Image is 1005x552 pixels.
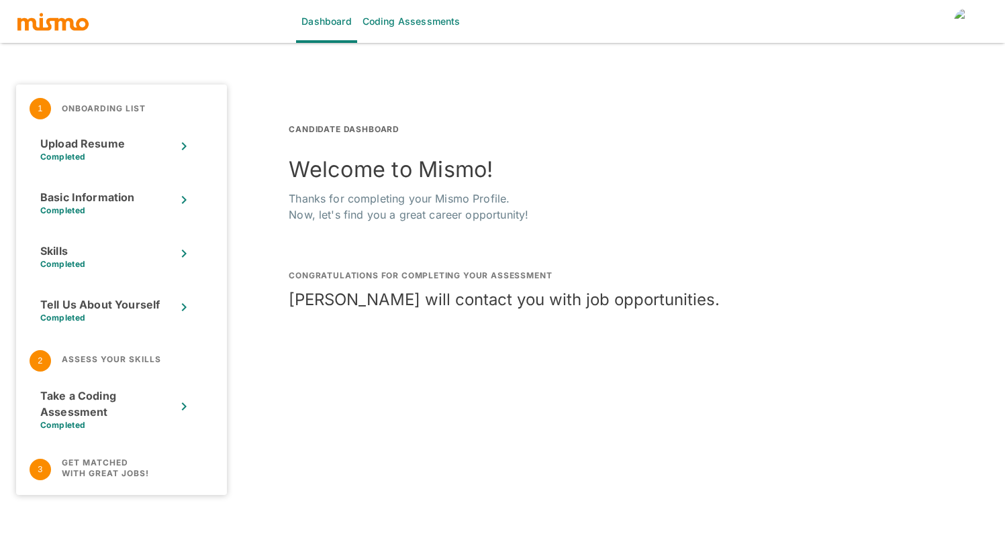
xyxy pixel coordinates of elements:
[954,8,981,35] img: Alexander Davila
[289,156,949,183] h4: Welcome to Mismo!
[40,152,176,162] p: Completed
[289,266,949,286] h6: congratulations for completing your assessment
[16,11,90,32] img: logo
[62,354,161,365] h6: Assess Your Skills
[40,205,176,216] p: Completed
[30,459,51,480] span: 3
[40,420,176,431] p: Completed
[40,313,176,323] p: Completed
[40,189,176,205] div: Basic Information
[40,296,176,313] div: Tell Us About Yourself
[289,190,949,223] p: Thanks for completing your Mismo Profile. Now, let's find you a great career opportunity!
[62,457,149,479] h6: Get Matched with Great Jobs!
[30,350,51,372] span: 2
[40,259,176,270] p: Completed
[40,135,176,152] div: Upload Resume
[289,119,949,140] h6: CANDIDATE DASHBOARD
[289,289,949,311] h5: [PERSON_NAME] will contact you with job opportunities.
[62,103,146,114] h6: Onboarding List
[40,388,141,420] div: Take a Coding Assessment
[40,243,176,259] div: Skills
[30,98,51,119] span: 1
